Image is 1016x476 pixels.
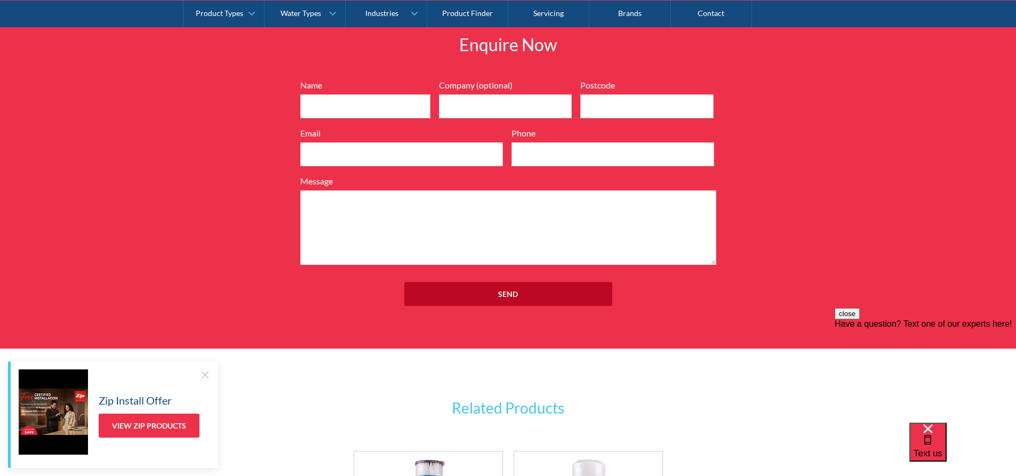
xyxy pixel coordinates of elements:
[354,32,663,58] h2: Enquire Now
[365,9,398,18] div: Industries
[300,79,430,92] label: Name
[835,308,1016,436] iframe: podium webchat widget prompt
[281,9,321,18] div: Water Types
[404,282,612,306] input: Send
[196,9,243,18] div: Product Types
[19,369,88,455] img: Zip Install Offer
[300,127,503,140] label: Email
[580,79,714,92] label: Postcode
[354,397,663,419] h3: Related Products
[909,423,1016,476] iframe: podium webchat widget bubble
[300,175,716,188] label: Message
[295,79,722,317] form: Full Width Form
[99,392,172,408] h5: Zip Install Offer
[99,414,199,438] a: View Zip Products
[439,79,572,92] label: Company (optional)
[511,127,714,140] label: Phone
